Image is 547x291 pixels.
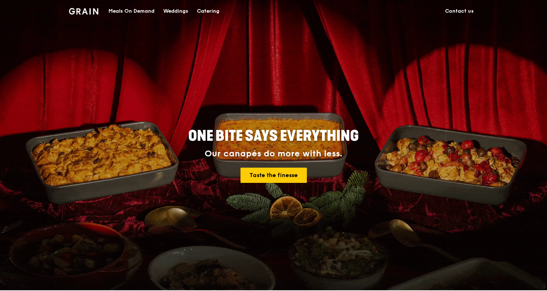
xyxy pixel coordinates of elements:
a: Catering [193,0,224,22]
a: Weddings [159,0,193,22]
div: Meals On Demand [108,0,155,22]
div: Catering [197,0,219,22]
a: Contact us [441,0,478,22]
span: ONE BITE SAYS EVERYTHING [188,127,359,145]
a: Taste the finesse [240,168,307,183]
div: Weddings [163,0,188,22]
img: Grain [69,8,98,15]
div: Our canapés do more with less. [143,149,404,159]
